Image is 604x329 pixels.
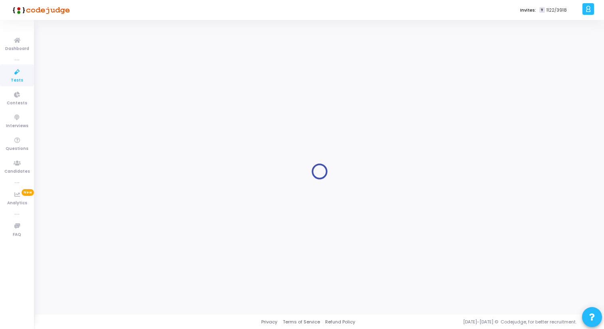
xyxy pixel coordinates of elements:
span: Tests [11,77,23,84]
a: Privacy [261,319,277,325]
span: T [539,7,544,13]
span: Contests [7,100,27,107]
span: Analytics [7,200,27,207]
span: FAQ [13,231,21,238]
a: Refund Policy [325,319,355,325]
img: logo [10,2,70,18]
a: Terms of Service [283,319,320,325]
label: Invites: [520,7,536,14]
span: Dashboard [5,46,29,52]
span: New [22,189,34,196]
span: Candidates [4,168,30,175]
div: [DATE]-[DATE] © Codejudge, for better recruitment. [355,319,594,325]
span: Questions [6,146,28,152]
span: 1122/3918 [546,7,567,14]
span: Interviews [6,123,28,130]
